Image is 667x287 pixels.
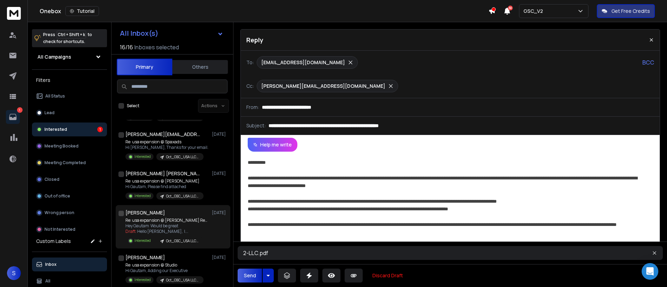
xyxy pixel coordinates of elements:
button: Meeting Completed [32,156,107,170]
p: Re: usa expansion @ [PERSON_NAME] [125,178,204,184]
button: Wrong person [32,206,107,220]
button: Inbox [32,258,107,271]
h1: [PERSON_NAME] [125,209,165,216]
button: Tutorial [65,6,99,16]
p: Interested [134,277,151,282]
p: Inbox [45,262,57,267]
button: Not Interested [32,222,107,236]
p: Re: usa expansion @ Spaxads [125,139,208,145]
h3: Filters [32,75,107,85]
h1: [PERSON_NAME] [125,254,165,261]
p: [DATE] [212,255,228,260]
button: Get Free Credits [597,4,655,18]
p: Get Free Credits [611,8,650,15]
p: [EMAIL_ADDRESS][DOMAIN_NAME] [261,59,345,66]
h1: All Campaigns [38,53,71,60]
button: Discard Draft [367,269,409,282]
button: Interested1 [32,123,107,136]
h1: [PERSON_NAME] [PERSON_NAME] [125,170,202,177]
p: Interested [134,154,151,159]
p: Subject: [246,122,266,129]
p: Oct_GSC_USA LLC_20-100_India [166,278,199,283]
button: All Inbox(s) [114,26,229,40]
h3: Inboxes selected [134,43,179,51]
p: Interested [134,193,151,199]
h1: [PERSON_NAME][EMAIL_ADDRESS][DOMAIN_NAME] [125,131,202,138]
p: BCC [642,58,654,67]
div: Open Intercom Messenger [642,263,658,280]
button: Closed [32,172,107,186]
p: All Status [45,93,65,99]
p: Re: usa expansion @ [PERSON_NAME] Research [125,218,209,223]
a: 1 [6,110,20,124]
p: Meeting Booked [44,143,79,149]
p: Lead [44,110,55,116]
p: Out of office [44,193,70,199]
h1: All Inbox(s) [120,30,158,37]
button: Lead [32,106,107,120]
p: GSC_V2 [524,8,546,15]
span: 50 [508,6,513,10]
span: Ctrl + Shift + k [57,31,86,39]
button: All Campaigns [32,50,107,64]
label: Select [127,103,139,109]
h3: 2-LLC.pdf [243,249,554,257]
p: Reply [246,35,263,45]
p: Cc: [246,83,254,90]
p: [PERSON_NAME][EMAIL_ADDRESS][DOMAIN_NAME] [261,83,385,90]
p: Hi [PERSON_NAME], Thanks for your email. [125,145,208,150]
p: Press to check for shortcuts. [43,31,92,45]
button: S [7,266,21,280]
p: Closed [44,177,59,182]
button: Out of office [32,189,107,203]
p: 1 [17,107,23,113]
h3: Custom Labels [36,238,71,245]
p: Hi Gautam, Please find attached [125,184,204,189]
p: Oct_GSC_USA LLC_20-100_India [166,154,199,160]
span: Hello [PERSON_NAME], I ... [137,228,188,234]
p: Oct_GSC_USA LLC_20-100_India [166,238,199,244]
p: Wrong person [44,210,74,216]
p: [DATE] [212,132,228,137]
div: 1 [97,127,103,132]
p: Interested [44,127,67,132]
p: [DATE] [212,171,228,176]
p: Hey Gautam Would be great [125,223,209,229]
p: Oct_GSC_USA LLC_20-100_India [166,194,199,199]
span: Draft: [125,228,137,234]
p: Hi Gautam, Adding our Executive [125,268,204,273]
button: Send [238,269,262,282]
p: Not Interested [44,227,75,232]
div: Onebox [40,6,488,16]
p: To: [246,59,254,66]
button: Primary [117,59,172,75]
button: Help me write [248,138,297,152]
span: 16 / 16 [120,43,133,51]
p: Interested [134,238,151,243]
p: [DATE] [212,210,228,216]
p: Meeting Completed [44,160,86,166]
button: Meeting Booked [32,139,107,153]
button: All Status [32,89,107,103]
p: Re: usa expansion @ Studio [125,262,204,268]
p: All [45,278,50,284]
button: Others [172,59,228,75]
p: From: [246,104,259,111]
